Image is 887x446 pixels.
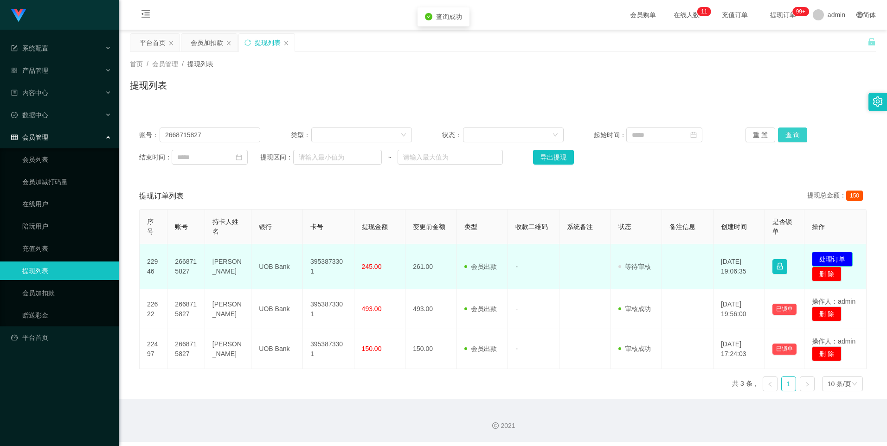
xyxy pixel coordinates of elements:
span: 卡号 [310,223,323,230]
a: 会员加减打码量 [22,172,111,191]
span: 账号： [139,130,160,140]
button: 处理订单 [812,252,853,267]
td: 2668715827 [167,329,205,369]
div: 10 条/页 [828,377,851,391]
span: 起始时间： [594,130,626,140]
span: / [182,60,184,68]
td: [PERSON_NAME] [205,244,252,289]
button: 已锁单 [772,304,797,315]
a: 图标: dashboard平台首页 [11,328,111,347]
span: 状态： [442,130,463,140]
h1: 提现列表 [130,78,167,92]
span: 内容中心 [11,89,48,96]
i: 图标: close [168,40,174,46]
span: ~ [382,153,398,162]
i: 图标: table [11,134,18,140]
span: 类型 [464,223,477,230]
input: 请输入最小值为 [293,150,382,165]
li: 下一页 [800,376,815,391]
span: 审核成功 [618,345,651,352]
i: 图标: unlock [868,38,876,46]
td: 3953873301 [303,244,354,289]
i: 图标: check-circle-o [11,112,18,118]
span: 245.00 [362,263,382,270]
span: 变更前金额 [413,223,445,230]
span: 会员出款 [464,305,497,312]
span: 系统备注 [567,223,593,230]
button: 删 除 [812,267,842,281]
div: 提现列表 [255,34,281,51]
span: 备注信息 [669,223,695,230]
a: 赠送彩金 [22,306,111,325]
span: 操作 [812,223,825,230]
a: 会员加扣款 [22,284,111,302]
div: 提现总金额： [807,191,867,202]
td: 2668715827 [167,289,205,329]
i: 图标: left [767,382,773,387]
sup: 1185 [792,7,809,16]
img: logo.9652507e.png [11,9,26,22]
span: 493.00 [362,305,382,312]
p: 1 [701,7,704,16]
td: 493.00 [405,289,457,329]
i: 图标: down [553,132,558,139]
span: 银行 [259,223,272,230]
li: 1 [781,376,796,391]
span: 会员出款 [464,263,497,270]
td: UOB Bank [251,329,303,369]
span: 提现订单列表 [139,191,184,202]
li: 上一页 [763,376,778,391]
i: 图标: calendar [690,132,697,138]
span: 150 [846,191,863,201]
i: 图标: profile [11,89,18,96]
i: 图标: setting [873,96,883,107]
span: 产品管理 [11,67,48,74]
span: 提现订单 [765,12,801,18]
span: / [147,60,148,68]
a: 会员列表 [22,150,111,169]
span: 是否锁单 [772,218,792,235]
td: [PERSON_NAME] [205,289,252,329]
td: UOB Bank [251,289,303,329]
span: 收款二维码 [515,223,548,230]
i: 图标: global [856,12,863,18]
span: 结束时间： [139,153,172,162]
span: - [515,263,518,270]
p: 1 [704,7,707,16]
td: 150.00 [405,329,457,369]
input: 请输入 [160,127,260,142]
span: 审核成功 [618,305,651,312]
div: 平台首页 [140,34,166,51]
a: 1 [782,377,796,391]
span: 充值订单 [717,12,752,18]
button: 删 除 [812,346,842,361]
td: 2668715827 [167,244,205,289]
a: 陪玩用户 [22,217,111,236]
td: [DATE] 19:06:35 [713,244,765,289]
span: 150.00 [362,345,382,352]
span: 操作人：admin [812,298,855,305]
i: 图标: copyright [492,422,499,429]
a: 充值列表 [22,239,111,258]
button: 图标: lock [772,259,787,274]
td: 22497 [140,329,167,369]
button: 查 询 [778,127,808,142]
span: 提现金额 [362,223,388,230]
span: 账号 [175,223,188,230]
i: 图标: close [283,40,289,46]
span: 操作人：admin [812,338,855,345]
i: 图标: right [804,382,810,387]
span: 序号 [147,218,154,235]
td: 3953873301 [303,329,354,369]
span: - [515,345,518,352]
span: 数据中心 [11,111,48,119]
span: 系统配置 [11,45,48,52]
input: 请输入最大值为 [398,150,503,165]
span: 持卡人姓名 [212,218,238,235]
td: 22946 [140,244,167,289]
td: [DATE] 17:24:03 [713,329,765,369]
td: UOB Bank [251,244,303,289]
i: 图标: menu-fold [130,0,161,30]
span: - [515,305,518,312]
li: 共 3 条， [732,376,759,391]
